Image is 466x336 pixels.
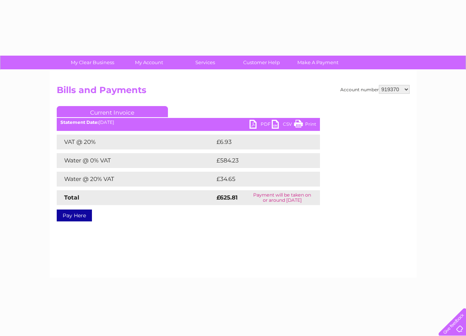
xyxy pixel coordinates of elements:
a: Pay Here [57,210,92,221]
a: PDF [249,120,272,131]
b: Statement Date: [60,119,99,125]
a: Make A Payment [287,56,348,69]
a: Services [175,56,236,69]
a: My Account [118,56,179,69]
td: £584.23 [215,153,307,168]
a: Current Invoice [57,106,168,117]
td: £34.65 [215,172,305,187]
td: Payment will be taken on or around [DATE] [245,190,320,205]
a: Customer Help [231,56,292,69]
a: My Clear Business [62,56,123,69]
h2: Bills and Payments [57,85,410,99]
div: [DATE] [57,120,320,125]
td: VAT @ 20% [57,135,215,149]
strong: Total [64,194,79,201]
a: Print [294,120,316,131]
a: CSV [272,120,294,131]
td: £6.93 [215,135,303,149]
div: Account number [340,85,410,94]
td: Water @ 0% VAT [57,153,215,168]
td: Water @ 20% VAT [57,172,215,187]
strong: £625.81 [217,194,238,201]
